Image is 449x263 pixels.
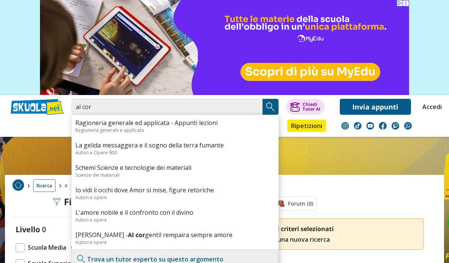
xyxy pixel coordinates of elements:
img: Filtra filtri mobile [53,198,61,206]
img: Home [13,179,24,191]
div: Autori e Opere 900 [75,149,275,156]
a: Accedi [422,99,438,115]
span: 0 [42,224,46,234]
div: Chiedi Tutor AI [303,102,320,111]
a: L'amore nobile e il confronto con il divino [75,208,275,217]
img: Cerca appunti, riassunti o versioni [265,101,276,112]
a: [PERSON_NAME] -Al corgentil rempaira sempre amore [75,231,275,239]
a: La gelida messaggera e il sogno della terra fumante [75,141,275,149]
img: instagram [341,122,349,130]
a: Schemi Scienze e tecnologie dei materiali [75,163,275,172]
div: Filtra [53,196,88,207]
img: twitch [392,122,399,130]
span: a [65,179,70,192]
img: facebook [379,122,387,130]
div: Autori e opere [75,217,275,223]
a: Ragioneria generale ed applicata - Appunti lezioni [75,119,275,127]
img: WhatsApp [404,122,412,130]
div: Ragioneria generale e applicata [75,127,275,133]
a: Home [13,179,24,192]
b: Al cor [128,231,145,239]
button: ChiediTutor AI [286,99,325,115]
a: Ripetizioni [287,120,326,132]
a: Ricerca [33,179,56,192]
div: Autori e opere [75,194,275,201]
span: 0 [68,242,74,252]
button: Search Button [263,99,279,115]
input: Cerca appunti, riassunti o versioni [72,99,263,115]
a: Invia appunti [340,99,411,115]
div: Autori e opere [75,239,275,246]
img: youtube [366,122,374,130]
a: Io vidi li occhi dove Amor si mise, figure retoriche [75,186,275,194]
div: Scienze dei materiali [75,172,275,178]
img: tiktok [354,122,361,130]
label: Livello [16,224,40,234]
a: Appunti [70,120,104,133]
span: Scuola Media [25,242,66,252]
